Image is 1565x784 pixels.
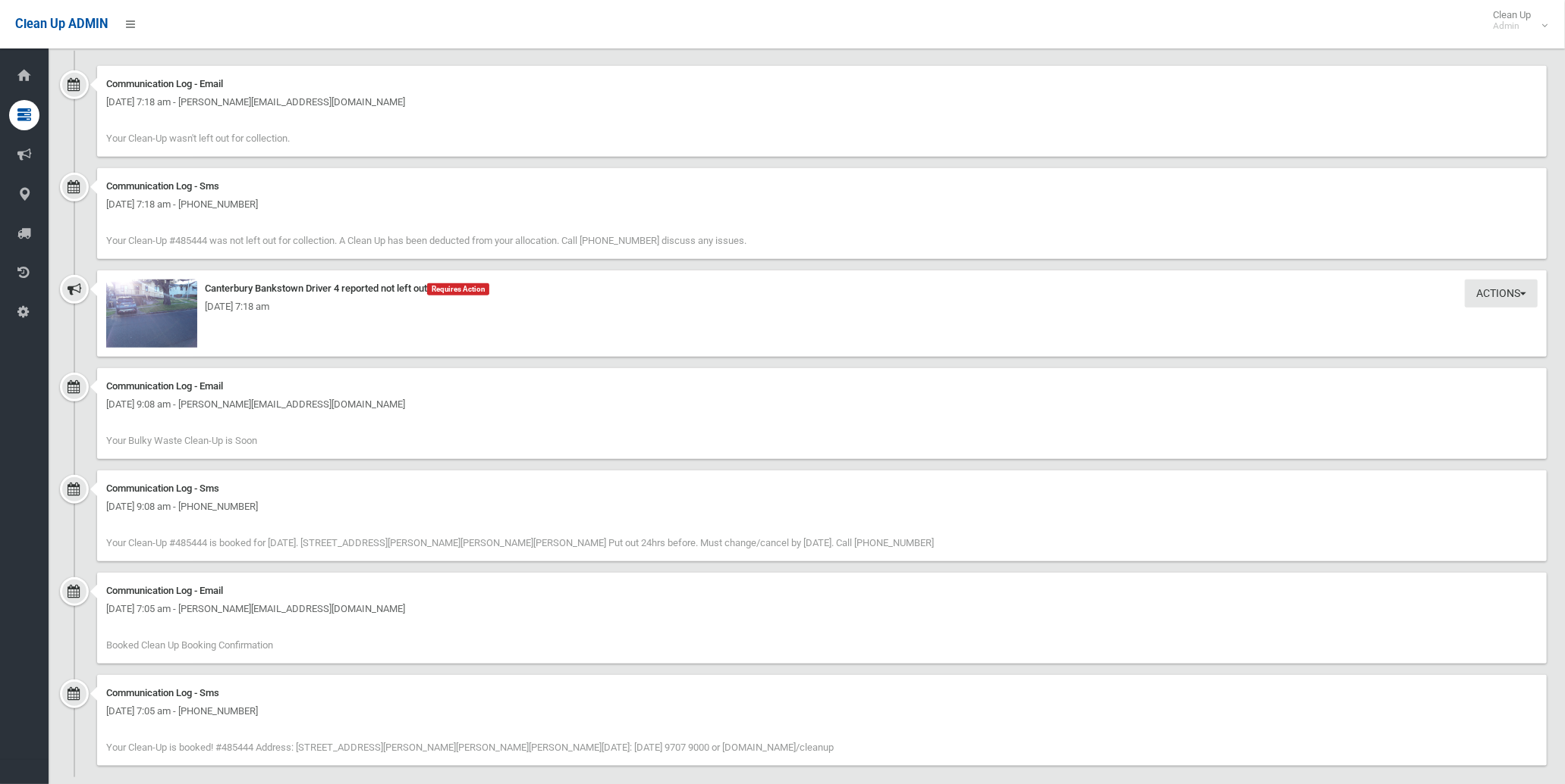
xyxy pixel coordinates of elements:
span: Clean Up [1485,9,1546,32]
div: [DATE] 7:05 am - [PHONE_NUMBER] [106,702,1538,720]
div: Communication Log - Sms [106,177,1538,195]
div: Canterbury Bankstown Driver 4 reported not left out [106,280,1538,298]
div: Communication Log - Sms [106,479,1538,498]
span: Your Clean-Up is booked! #485444 Address: [STREET_ADDRESS][PERSON_NAME][PERSON_NAME][PERSON_NAME]... [106,742,834,753]
span: Booked Clean Up Booking Confirmation [106,639,273,651]
span: Clean Up ADMIN [15,17,108,31]
span: Requires Action [427,283,489,295]
small: Admin [1493,20,1531,32]
div: Communication Log - Sms [106,684,1538,702]
div: Communication Log - Email [106,377,1538,395]
span: Your Clean-Up #485444 is booked for [DATE]. [STREET_ADDRESS][PERSON_NAME][PERSON_NAME][PERSON_NAM... [106,537,934,548]
span: Your Bulky Waste Clean-Up is Soon [106,435,257,446]
div: [DATE] 7:18 am [106,298,1538,316]
img: 2025-09-2307.18.072145643817253872454.jpg [106,280,197,348]
div: [DATE] 7:18 am - [PERSON_NAME][EMAIL_ADDRESS][DOMAIN_NAME] [106,93,1538,111]
div: [DATE] 7:18 am - [PHONE_NUMBER] [106,195,1538,214]
div: Communication Log - Email [106,75,1538,93]
div: [DATE] 7:05 am - [PERSON_NAME][EMAIL_ADDRESS][DOMAIN_NAME] [106,600,1538,618]
button: Actions [1465,280,1538,308]
span: Your Clean-Up #485444 was not left out for collection. A Clean Up has been deducted from your all... [106,235,746,246]
div: Communication Log - Email [106,582,1538,600]
div: [DATE] 9:08 am - [PERSON_NAME][EMAIL_ADDRESS][DOMAIN_NAME] [106,395,1538,414]
div: [DATE] 9:08 am - [PHONE_NUMBER] [106,498,1538,516]
span: Your Clean-Up wasn't left out for collection. [106,133,290,144]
